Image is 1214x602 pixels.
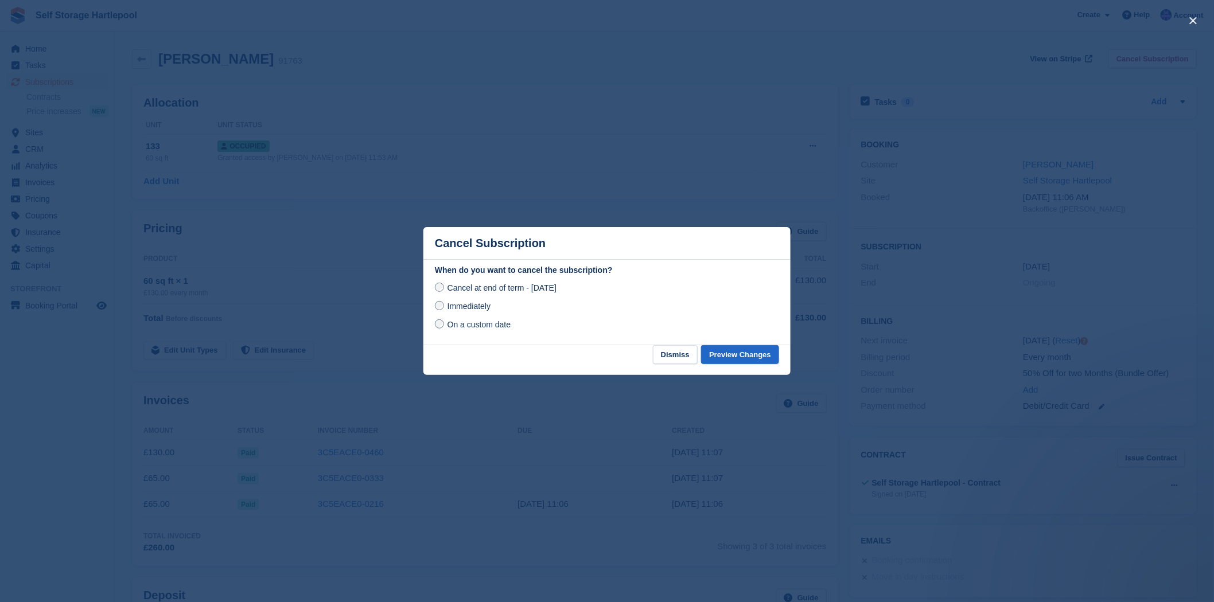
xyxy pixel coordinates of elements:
input: Cancel at end of term - [DATE] [435,283,444,292]
p: Cancel Subscription [435,237,546,250]
label: When do you want to cancel the subscription? [435,264,779,276]
span: Cancel at end of term - [DATE] [448,283,557,292]
input: Immediately [435,301,444,310]
span: Immediately [448,302,491,311]
span: On a custom date [448,320,511,329]
input: On a custom date [435,319,444,329]
button: Dismiss [653,345,698,364]
button: Preview Changes [701,345,779,364]
button: close [1184,11,1203,30]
